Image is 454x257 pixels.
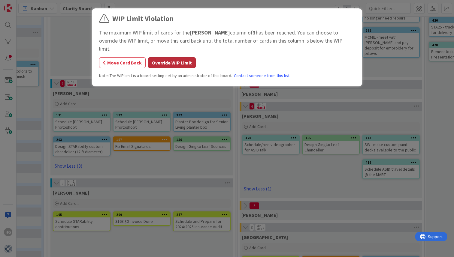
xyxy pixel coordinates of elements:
[13,1,27,8] span: Support
[99,28,355,53] div: The maximum WIP limit of cards for the column of has been reached. You can choose to override the...
[190,29,230,36] b: [PERSON_NAME]
[148,57,196,68] button: Override WIP Limit
[112,13,174,24] div: WIP Limit Violation
[234,73,290,79] a: Contact someone from this list.
[99,57,146,68] button: Move Card Back
[253,29,256,36] b: 3
[99,73,355,79] div: Note: The WIP limit is a board setting set by an administrator of this board.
